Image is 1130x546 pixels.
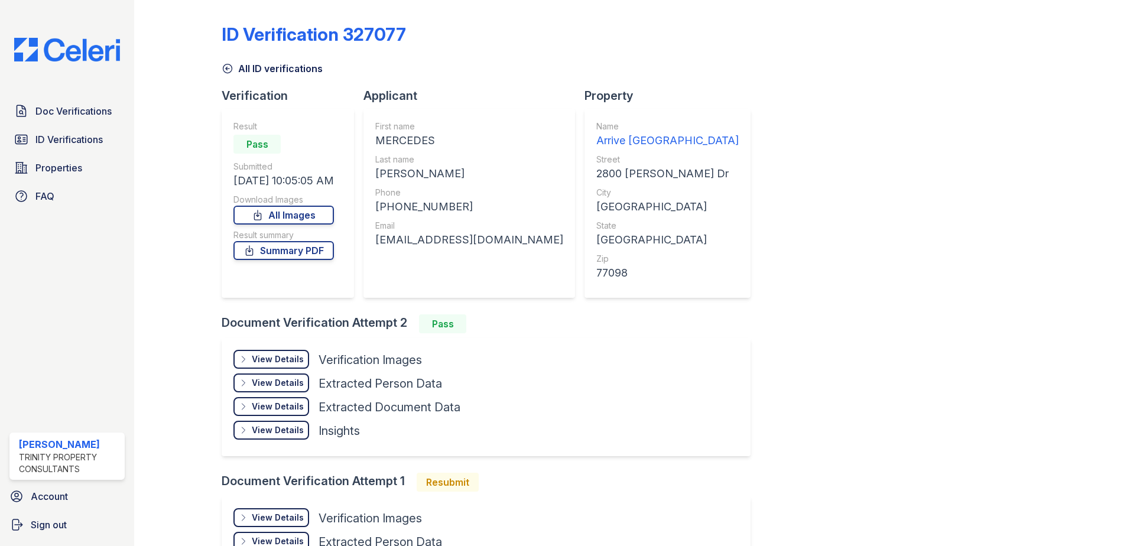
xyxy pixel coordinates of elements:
div: Extracted Person Data [319,375,442,392]
div: View Details [252,353,304,365]
a: Properties [9,156,125,180]
div: Extracted Document Data [319,399,460,415]
a: All Images [233,206,334,225]
div: Street [596,154,739,165]
div: [PHONE_NUMBER] [375,199,563,215]
div: Verification Images [319,352,422,368]
div: State [596,220,739,232]
div: Verification Images [319,510,422,526]
div: First name [375,121,563,132]
span: Sign out [31,518,67,532]
div: Trinity Property Consultants [19,451,120,475]
div: [EMAIL_ADDRESS][DOMAIN_NAME] [375,232,563,248]
div: Resubmit [417,473,479,492]
div: View Details [252,401,304,412]
div: Arrive [GEOGRAPHIC_DATA] [596,132,739,149]
div: ID Verification 327077 [222,24,406,45]
div: Name [596,121,739,132]
a: ID Verifications [9,128,125,151]
div: [PERSON_NAME] [375,165,563,182]
span: Account [31,489,68,503]
div: Last name [375,154,563,165]
div: Email [375,220,563,232]
div: Zip [596,253,739,265]
span: Properties [35,161,82,175]
span: Doc Verifications [35,104,112,118]
div: MERCEDES [375,132,563,149]
img: CE_Logo_Blue-a8612792a0a2168367f1c8372b55b34899dd931a85d93a1a3d3e32e68fde9ad4.png [5,38,129,61]
div: 77098 [596,265,739,281]
div: Document Verification Attempt 2 [222,314,760,333]
div: 2800 [PERSON_NAME] Dr [596,165,739,182]
div: Applicant [363,87,585,104]
div: View Details [252,424,304,436]
div: Document Verification Attempt 1 [222,473,760,492]
a: Summary PDF [233,241,334,260]
div: [DATE] 10:05:05 AM [233,173,334,189]
div: Result summary [233,229,334,241]
a: Account [5,485,129,508]
div: [GEOGRAPHIC_DATA] [596,232,739,248]
span: FAQ [35,189,54,203]
div: Result [233,121,334,132]
div: Pass [233,135,281,154]
div: Property [585,87,760,104]
a: All ID verifications [222,61,323,76]
div: [PERSON_NAME] [19,437,120,451]
div: Insights [319,422,360,439]
a: Doc Verifications [9,99,125,123]
div: Phone [375,187,563,199]
div: [GEOGRAPHIC_DATA] [596,199,739,215]
div: Verification [222,87,363,104]
a: Sign out [5,513,129,537]
div: Pass [419,314,466,333]
div: View Details [252,377,304,389]
span: ID Verifications [35,132,103,147]
a: FAQ [9,184,125,208]
a: Name Arrive [GEOGRAPHIC_DATA] [596,121,739,149]
div: City [596,187,739,199]
div: Download Images [233,194,334,206]
div: Submitted [233,161,334,173]
div: View Details [252,512,304,524]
